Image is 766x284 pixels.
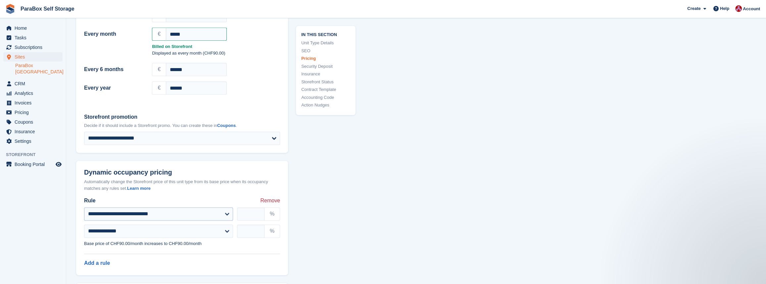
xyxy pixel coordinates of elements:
[6,151,66,158] span: Storefront
[15,98,54,107] span: Invoices
[84,179,280,191] div: Automatically change the Storefront price of this unit type from its base price when its occupanc...
[3,160,63,169] a: menu
[301,56,350,62] a: Pricing
[3,127,63,136] a: menu
[15,117,54,127] span: Coupons
[15,52,54,61] span: Sites
[3,79,63,88] a: menu
[301,94,350,101] a: Accounting Code
[301,87,350,93] a: Contract Template
[84,30,144,38] label: Every month
[18,3,77,14] a: ParaBox Self Storage
[15,108,54,117] span: Pricing
[3,137,63,146] a: menu
[3,117,63,127] a: menu
[301,48,350,54] a: SEO
[84,84,144,92] label: Every year
[15,79,54,88] span: CRM
[301,79,350,85] a: Storefront Status
[3,52,63,61] a: menu
[735,5,742,12] img: Yan Grandjean
[301,40,350,47] a: Unit Type Details
[301,71,350,78] a: Insurance
[15,137,54,146] span: Settings
[3,108,63,117] a: menu
[127,186,151,191] a: Learn more
[55,160,63,168] a: Preview store
[3,98,63,107] a: menu
[301,31,350,37] span: In this section
[15,127,54,136] span: Insurance
[15,43,54,52] span: Subscriptions
[301,102,350,109] a: Action Nudges
[84,65,144,73] label: Every 6 months
[15,89,54,98] span: Analytics
[84,113,280,121] label: Storefront promotion
[84,197,96,205] strong: Rule
[84,260,110,266] a: Add a rule
[743,6,760,12] span: Account
[152,50,280,57] p: Displayed as every month (CHF90.00)
[3,43,63,52] a: menu
[15,160,54,169] span: Booking Portal
[84,240,280,247] p: Base price of CHF90.00/month increases to CHF90.00/month
[5,4,15,14] img: stora-icon-8386f47178a22dfd0bd8f6a31ec36ba5ce8667c1dd55bd0f319d3a0aa187defe.svg
[15,62,63,75] a: ParaBox [GEOGRAPHIC_DATA]
[15,33,54,42] span: Tasks
[260,197,280,205] span: Remove
[84,122,280,129] p: Decide if it should include a Storefront promo. You can create these in .
[3,23,63,33] a: menu
[3,33,63,42] a: menu
[217,123,236,128] a: Coupons
[720,5,729,12] span: Help
[15,23,54,33] span: Home
[687,5,700,12] span: Create
[152,43,280,50] strong: Billed on Storefront
[3,89,63,98] a: menu
[84,169,172,176] span: Dynamic occupancy pricing
[301,63,350,70] a: Security Deposit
